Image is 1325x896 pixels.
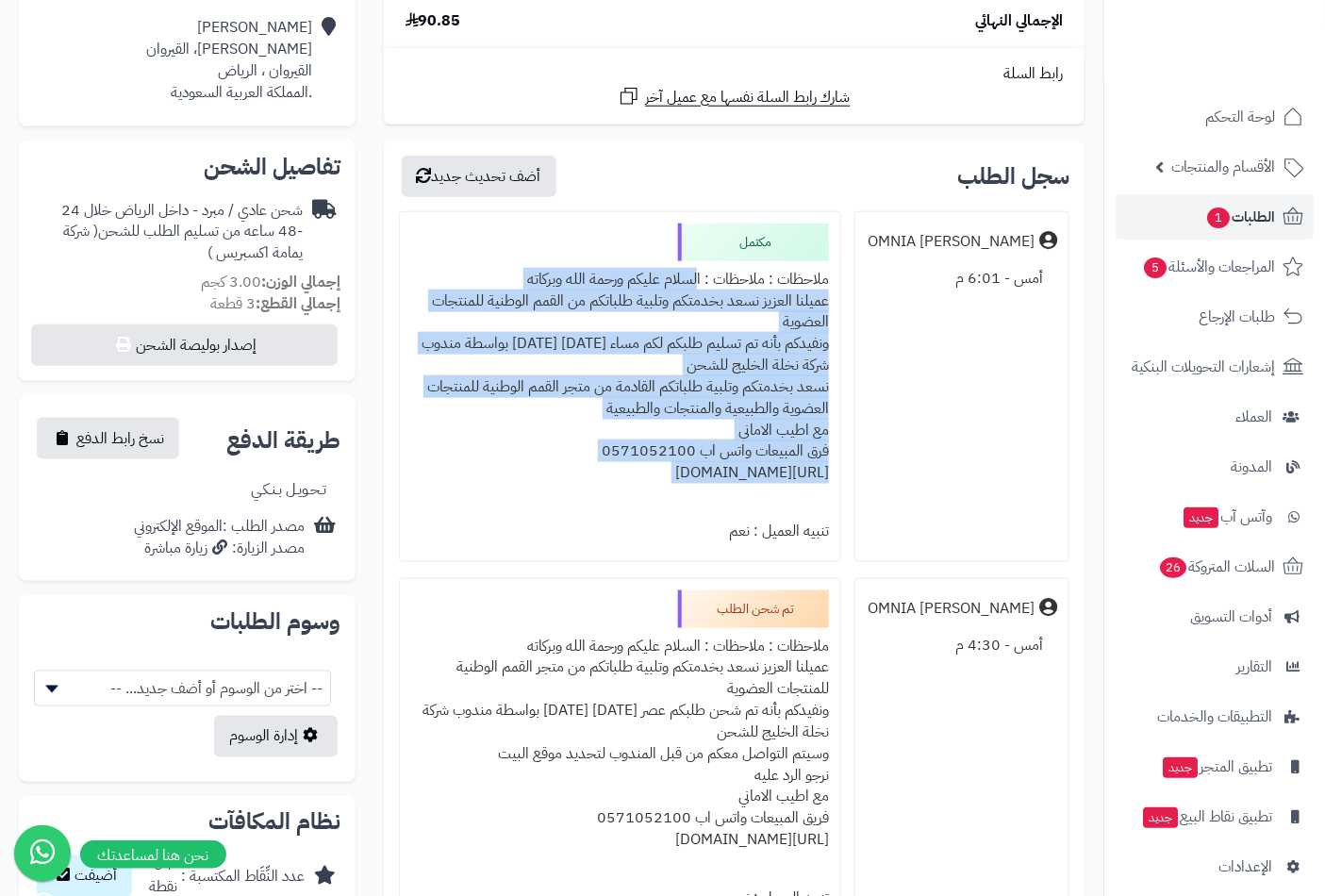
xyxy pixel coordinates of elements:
[1160,557,1186,578] span: 26
[406,10,461,32] span: 90.85
[411,261,829,513] div: ملاحظات : ملاحظات : السلام عليكم ورحمة الله وبركاته عميلنا العزيز نسعد بخدمتكم وتلبية طلباتكم من ...
[210,292,340,315] small: 3 قطعة
[1116,444,1314,489] a: المدونة
[1132,354,1275,380] span: إشعارات التحويلات البنكية
[261,271,340,293] strong: إجمالي الوزن:
[645,87,851,108] span: شارك رابط السلة نفسها مع عميل آخر
[1116,644,1314,689] a: التقارير
[214,716,338,757] a: إدارة الوسوم
[1236,654,1272,680] span: التقارير
[35,672,330,707] span: -- اختر من الوسوم أو أضف جديد... --
[411,513,829,550] div: تنبيه العميل : نعم
[1231,454,1272,480] span: المدونة
[76,427,164,450] span: نسخ رابط الدفع
[1116,694,1314,739] a: التطبيقات والخدمات
[1182,504,1272,530] span: وآتس آب
[867,627,1057,664] div: أمس - 4:30 م
[1116,494,1314,539] a: وآتس آبجديد
[1205,104,1275,130] span: لوحة التحكم
[1142,254,1275,280] span: المراجعات والأسئلة
[1158,554,1275,580] span: السلات المتروكة
[1207,207,1230,228] span: 1
[1116,294,1314,340] a: طلبات الإرجاع
[1116,394,1314,440] a: العملاء
[34,610,340,633] h2: وسوم الطلبات
[678,224,829,261] div: مكتمل
[1116,744,1314,789] a: تطبيق المتجرجديد
[1116,594,1314,639] a: أدوات التسويق
[1116,344,1314,390] a: إشعارات التحويلات البنكية
[34,811,340,834] h2: نظام المكافآت
[1157,704,1272,730] span: التطبيقات والخدمات
[1163,757,1198,778] span: جديد
[201,271,340,293] small: 3.00 كجم
[1143,807,1178,828] span: جديد
[31,324,338,366] button: إصدار بوليصة الشحن
[1184,507,1218,528] span: جديد
[618,85,851,108] a: شارك رابط السلة نفسها مع عميل آخر
[1171,154,1275,180] span: الأقسام والمنتجات
[251,479,326,501] div: تـحـويـل بـنـكـي
[678,590,829,628] div: تم شحن الطلب
[867,260,1057,297] div: أمس - 6:01 م
[181,867,305,888] div: عدد النِّقَاط المكتسبة :
[1161,754,1272,780] span: تطبيق المتجر
[1218,854,1272,880] span: الإعدادات
[1235,404,1272,430] span: العملاء
[256,292,340,315] strong: إجمالي القطع:
[1190,604,1272,630] span: أدوات التسويق
[134,516,305,559] div: مصدر الطلب :الموقع الإلكتروني
[391,63,1077,85] div: رابط السلة
[63,220,303,264] span: ( شركة يمامة اكسبريس )
[1116,244,1314,290] a: المراجعات والأسئلة5
[146,17,312,103] div: [PERSON_NAME] [PERSON_NAME]، القيروان القيروان ، الرياض .المملكة العربية السعودية
[1116,794,1314,839] a: تطبيق نقاط البيعجديد
[868,598,1035,620] div: OMNIA [PERSON_NAME]
[975,10,1063,32] span: الإجمالي النهائي
[1116,544,1314,589] a: السلات المتروكة26
[411,628,829,880] div: ملاحظات : ملاحظات : السلام عليكم ورحمة الله وبركاته عميلنا العزيز نسعد بخدمتكم وتلبية طلباتكم من ...
[1205,204,1275,230] span: الطلبات
[226,429,340,452] h2: طريقة الدفع
[868,231,1035,253] div: OMNIA [PERSON_NAME]
[34,156,340,178] h2: تفاصيل الشحن
[1116,194,1314,240] a: الطلبات1
[1116,844,1314,889] a: الإعدادات
[1116,94,1314,140] a: لوحة التحكم
[34,200,303,265] div: شحن عادي / مبرد - داخل الرياض خلال 24 -48 ساعه من تسليم الطلب للشحن
[957,165,1069,188] h3: سجل الطلب
[134,538,305,559] div: مصدر الزيارة: زيارة مباشرة
[1141,804,1272,830] span: تطبيق نقاط البيع
[37,418,179,459] button: نسخ رابط الدفع
[402,156,556,197] button: أضف تحديث جديد
[1199,304,1275,330] span: طلبات الإرجاع
[1144,257,1167,278] span: 5
[34,671,331,706] span: -- اختر من الوسوم أو أضف جديد... --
